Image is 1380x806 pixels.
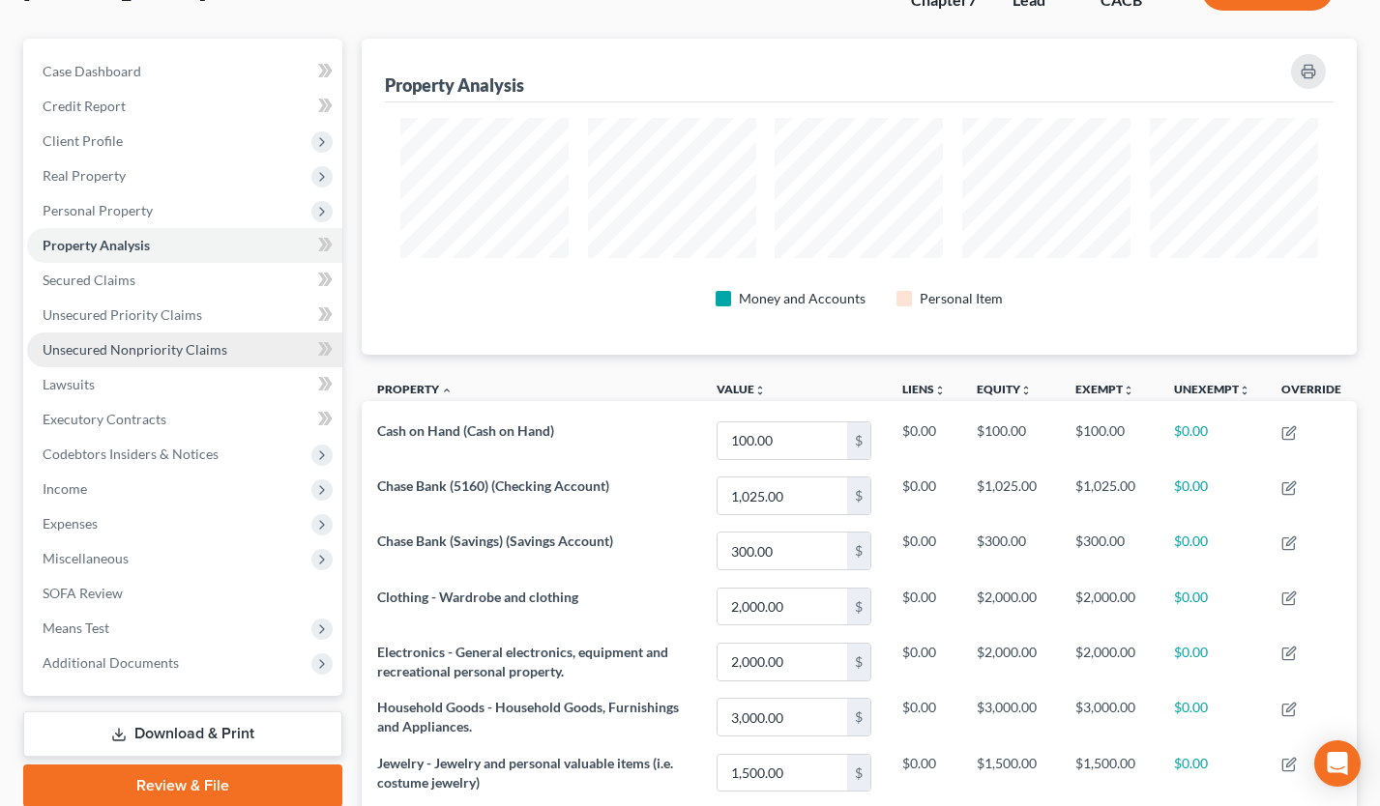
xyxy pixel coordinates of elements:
[887,524,961,579] td: $0.00
[377,589,578,605] span: Clothing - Wardrobe and clothing
[1159,413,1266,468] td: $0.00
[961,690,1060,745] td: $3,000.00
[43,202,153,218] span: Personal Property
[961,579,1060,634] td: $2,000.00
[43,98,126,114] span: Credit Report
[961,413,1060,468] td: $100.00
[43,585,123,601] span: SOFA Review
[718,755,847,792] input: 0.00
[27,332,342,367] a: Unsecured Nonpriority Claims
[377,699,679,734] span: Household Goods - Household Goods, Furnishings and Appliances.
[1020,385,1032,396] i: unfold_more
[1159,745,1266,800] td: $0.00
[43,167,126,184] span: Real Property
[1123,385,1134,396] i: unfold_more
[43,63,141,79] span: Case Dashboard
[27,228,342,263] a: Property Analysis
[27,298,342,332] a: Unsecured Priority Claims
[902,382,946,396] a: Liensunfold_more
[887,579,961,634] td: $0.00
[377,422,554,439] span: Cash on Hand (Cash on Hand)
[1239,385,1250,396] i: unfold_more
[43,272,135,288] span: Secured Claims
[1314,740,1361,787] div: Open Intercom Messenger
[1060,469,1159,524] td: $1,025.00
[1159,690,1266,745] td: $0.00
[27,89,342,124] a: Credit Report
[27,367,342,402] a: Lawsuits
[43,306,202,323] span: Unsecured Priority Claims
[754,385,766,396] i: unfold_more
[1060,690,1159,745] td: $3,000.00
[718,533,847,569] input: 0.00
[717,382,766,396] a: Valueunfold_more
[441,385,453,396] i: expand_less
[961,745,1060,800] td: $1,500.00
[887,634,961,689] td: $0.00
[27,576,342,611] a: SOFA Review
[385,73,524,97] div: Property Analysis
[1174,382,1250,396] a: Unexemptunfold_more
[27,402,342,437] a: Executory Contracts
[43,237,150,253] span: Property Analysis
[43,619,109,636] span: Means Test
[43,515,98,532] span: Expenses
[1159,634,1266,689] td: $0.00
[977,382,1032,396] a: Equityunfold_more
[27,54,342,89] a: Case Dashboard
[847,477,870,514] div: $
[377,755,673,791] span: Jewelry - Jewelry and personal valuable items (i.e. costume jewelry)
[43,550,129,566] span: Miscellaneous
[961,469,1060,524] td: $1,025.00
[377,477,609,494] span: Chase Bank (5160) (Checking Account)
[920,289,1003,308] div: Personal Item
[718,644,847,680] input: 0.00
[1075,382,1134,396] a: Exemptunfold_more
[847,699,870,735] div: $
[43,376,95,392] span: Lawsuits
[1060,524,1159,579] td: $300.00
[43,411,166,427] span: Executory Contracts
[377,382,453,396] a: Property expand_less
[847,533,870,569] div: $
[718,477,847,514] input: 0.00
[23,711,342,757] a: Download & Print
[847,755,870,792] div: $
[1060,634,1159,689] td: $2,000.00
[718,589,847,625] input: 0.00
[847,589,870,625] div: $
[847,644,870,680] div: $
[1060,579,1159,634] td: $2,000.00
[887,690,961,745] td: $0.00
[1060,745,1159,800] td: $1,500.00
[43,446,219,462] span: Codebtors Insiders & Notices
[377,533,613,549] span: Chase Bank (Savings) (Savings Account)
[1159,469,1266,524] td: $0.00
[887,469,961,524] td: $0.00
[1060,413,1159,468] td: $100.00
[718,699,847,735] input: 0.00
[43,654,179,671] span: Additional Documents
[1159,579,1266,634] td: $0.00
[961,524,1060,579] td: $300.00
[718,422,847,459] input: 0.00
[887,745,961,800] td: $0.00
[1159,524,1266,579] td: $0.00
[377,644,668,679] span: Electronics - General electronics, equipment and recreational personal property.
[961,634,1060,689] td: $2,000.00
[27,263,342,298] a: Secured Claims
[847,422,870,459] div: $
[739,289,866,308] div: Money and Accounts
[1266,370,1357,414] th: Override
[887,413,961,468] td: $0.00
[934,385,946,396] i: unfold_more
[43,480,87,497] span: Income
[43,341,227,358] span: Unsecured Nonpriority Claims
[43,132,123,149] span: Client Profile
